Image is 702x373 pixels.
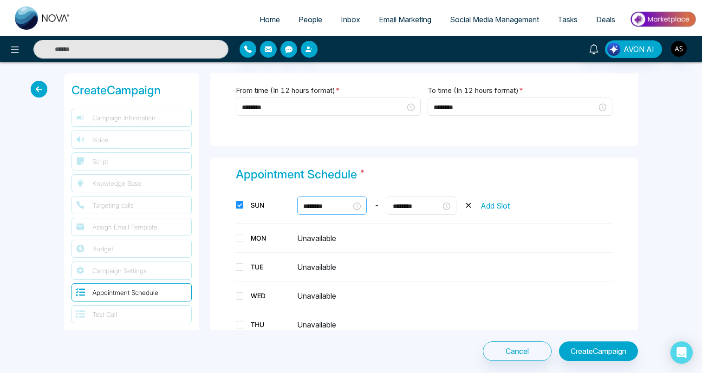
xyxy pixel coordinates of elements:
[236,85,340,96] label: From time (In 12 hours format)
[297,233,336,244] span: Unavailable
[483,341,552,361] button: Cancel
[92,135,108,144] span: Voice
[558,15,578,24] span: Tasks
[247,320,293,329] div: THU
[297,262,336,273] span: Unavailable
[331,11,370,28] a: Inbox
[441,11,548,28] a: Social Media Management
[596,15,615,24] span: Deals
[247,262,293,272] div: TUE
[92,309,117,319] span: Test Call
[71,82,192,99] div: Create Campaign
[548,11,587,28] a: Tasks
[341,15,360,24] span: Inbox
[605,40,662,58] button: AVON AI
[607,43,620,56] img: Lead Flow
[629,9,696,30] img: Market-place.gif
[92,200,134,210] span: Targeting calls
[450,15,539,24] span: Social Media Management
[671,41,687,57] img: User Avatar
[587,11,624,28] a: Deals
[247,200,293,210] div: SUN
[670,341,693,364] div: Open Intercom Messenger
[92,157,108,166] span: Script
[92,178,142,188] span: Knowledge Base
[92,244,113,254] span: Budget
[297,290,336,301] span: Unavailable
[428,85,523,96] label: To time (In 12 hours format)
[559,341,638,361] button: CreateCampaign
[92,113,156,123] span: Campaign Information
[250,11,289,28] a: Home
[260,15,280,24] span: Home
[92,288,158,297] span: Appointment Schedule
[624,44,654,55] span: AVON AI
[374,200,379,211] div: -
[92,222,157,232] span: Assign Email Template
[297,319,336,330] span: Unavailable
[236,166,612,183] div: Appointment Schedule
[247,233,293,243] div: MON
[299,15,322,24] span: People
[247,291,293,301] div: WED
[92,266,147,275] span: Campaign Settings
[379,15,431,24] span: Email Marketing
[15,7,71,30] img: Nova CRM Logo
[370,11,441,28] a: Email Marketing
[481,200,510,211] span: Add Slot
[289,11,331,28] a: People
